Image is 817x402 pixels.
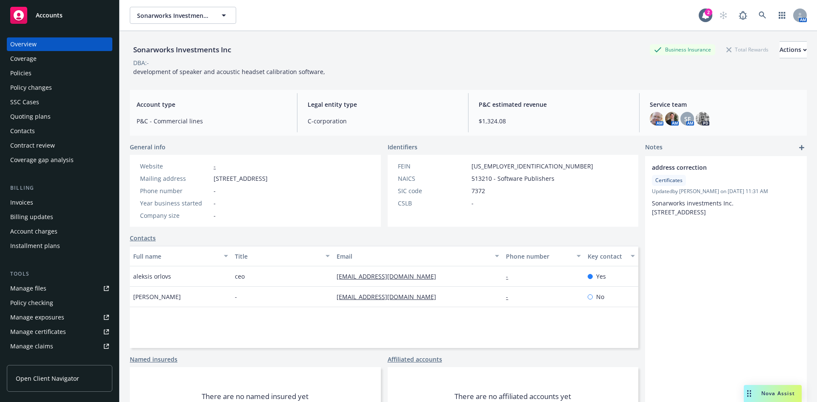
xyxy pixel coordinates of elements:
[744,385,754,402] div: Drag to move
[645,156,807,223] div: address correctionCertificatesUpdatedby [PERSON_NAME] on [DATE] 11:31 AMSonarworks investments In...
[506,293,515,301] a: -
[7,239,112,253] a: Installment plans
[398,186,468,195] div: SIC code
[36,12,63,19] span: Accounts
[7,311,112,324] span: Manage exposures
[7,124,112,138] a: Contacts
[7,66,112,80] a: Policies
[7,139,112,152] a: Contract review
[214,186,216,195] span: -
[684,114,691,123] span: SF
[7,81,112,94] a: Policy changes
[696,112,709,125] img: photo
[10,37,37,51] div: Overview
[133,68,325,76] span: development of speaker and acoustic headset calibration software,
[7,3,112,27] a: Accounts
[652,199,800,217] p: Sonarworks investments Inc. [STREET_ADDRESS]
[650,44,715,55] div: Business Insurance
[133,58,149,67] div: DBA: -
[7,339,112,353] a: Manage claims
[471,186,485,195] span: 7372
[130,234,156,242] a: Contacts
[235,272,245,281] span: ceo
[133,272,171,281] span: aleksis orlovs
[715,7,732,24] a: Start snowing
[734,7,751,24] a: Report a Bug
[471,174,554,183] span: 513210 - Software Publishers
[479,100,629,109] span: P&C estimated revenue
[665,112,679,125] img: photo
[7,110,112,123] a: Quoting plans
[10,153,74,167] div: Coverage gap analysis
[479,117,629,125] span: $1,324.08
[7,296,112,310] a: Policy checking
[596,272,606,281] span: Yes
[645,143,663,153] span: Notes
[10,282,46,295] div: Manage files
[7,37,112,51] a: Overview
[337,252,490,261] div: Email
[140,174,210,183] div: Mailing address
[308,117,458,125] span: C-corporation
[10,196,33,209] div: Invoices
[722,44,773,55] div: Total Rewards
[705,9,712,16] div: 2
[454,391,571,402] span: There are no affiliated accounts yet
[10,110,51,123] div: Quoting plans
[471,199,474,208] span: -
[584,246,638,266] button: Key contact
[337,293,443,301] a: [EMAIL_ADDRESS][DOMAIN_NAME]
[10,296,53,310] div: Policy checking
[137,100,287,109] span: Account type
[10,225,57,238] div: Account charges
[10,354,50,368] div: Manage BORs
[506,252,571,261] div: Phone number
[588,252,626,261] div: Key contact
[398,162,468,171] div: FEIN
[761,390,795,397] span: Nova Assist
[10,124,35,138] div: Contacts
[7,95,112,109] a: SSC Cases
[235,292,237,301] span: -
[130,143,166,151] span: General info
[10,139,55,152] div: Contract review
[797,143,807,153] a: add
[333,246,503,266] button: Email
[7,210,112,224] a: Billing updates
[655,177,683,184] span: Certificates
[10,239,60,253] div: Installment plans
[10,325,66,339] div: Manage certificates
[652,188,800,195] span: Updated by [PERSON_NAME] on [DATE] 11:31 AM
[650,100,800,109] span: Service team
[10,311,64,324] div: Manage exposures
[10,52,37,66] div: Coverage
[388,355,442,364] a: Affiliated accounts
[308,100,458,109] span: Legal entity type
[744,385,802,402] button: Nova Assist
[140,186,210,195] div: Phone number
[596,292,604,301] span: No
[214,162,216,170] a: -
[137,11,211,20] span: Sonarworks Investments Inc
[7,354,112,368] a: Manage BORs
[202,391,309,402] span: There are no named insured yet
[130,44,234,55] div: Sonarworks Investments Inc
[7,270,112,278] div: Tools
[231,246,333,266] button: Title
[140,162,210,171] div: Website
[7,52,112,66] a: Coverage
[7,196,112,209] a: Invoices
[140,199,210,208] div: Year business started
[130,355,177,364] a: Named insureds
[774,7,791,24] a: Switch app
[214,199,216,208] span: -
[388,143,417,151] span: Identifiers
[471,162,593,171] span: [US_EMPLOYER_IDENTIFICATION_NUMBER]
[650,112,663,125] img: photo
[780,41,807,58] button: Actions
[337,272,443,280] a: [EMAIL_ADDRESS][DOMAIN_NAME]
[652,163,778,172] span: address correction
[10,339,53,353] div: Manage claims
[133,252,219,261] div: Full name
[398,174,468,183] div: NAICS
